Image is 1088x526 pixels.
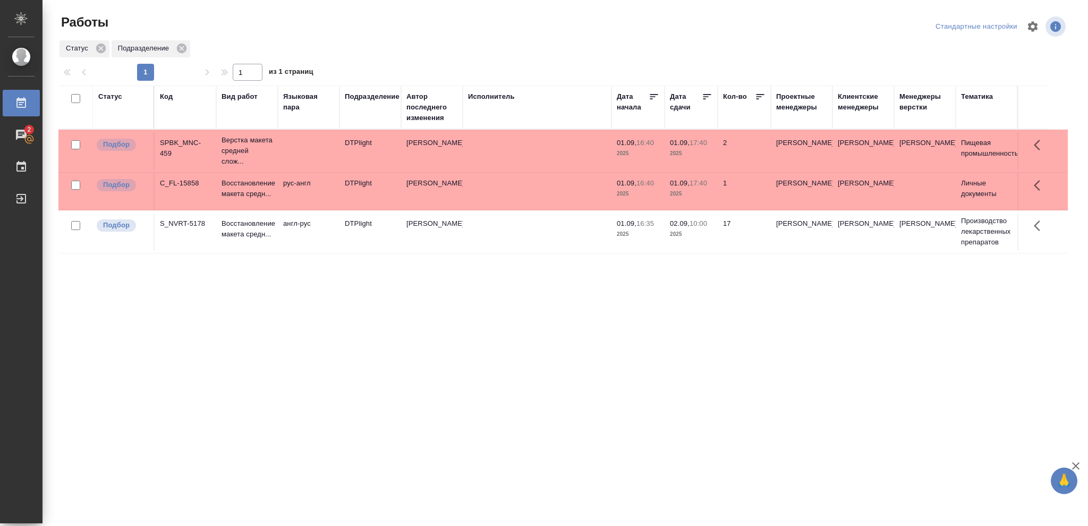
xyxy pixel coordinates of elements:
[401,213,463,250] td: [PERSON_NAME]
[468,91,515,102] div: Исполнитель
[832,213,894,250] td: [PERSON_NAME]
[278,173,339,210] td: рус-англ
[899,138,950,148] p: [PERSON_NAME]
[718,213,771,250] td: 17
[406,91,457,123] div: Автор последнего изменения
[103,180,130,190] p: Подбор
[617,148,659,159] p: 2025
[339,132,401,169] td: DTPlight
[339,173,401,210] td: DTPlight
[832,132,894,169] td: [PERSON_NAME]
[670,148,712,159] p: 2025
[617,91,649,113] div: Дата начала
[899,218,950,229] p: [PERSON_NAME]
[1045,16,1068,37] span: Посмотреть информацию
[283,91,334,113] div: Языковая пара
[222,135,273,167] p: Верстка макета средней слож...
[617,189,659,199] p: 2025
[66,43,92,54] p: Статус
[961,216,1012,248] p: Производство лекарственных препаратов
[160,138,211,159] div: SPBK_MNC-459
[617,139,636,147] p: 01.09,
[339,213,401,250] td: DTPlight
[718,173,771,210] td: 1
[401,132,463,169] td: [PERSON_NAME]
[21,124,37,135] span: 2
[1027,132,1053,158] button: Здесь прячутся важные кнопки
[58,14,108,31] span: Работы
[222,218,273,240] p: Восстановление макета средн...
[112,40,190,57] div: Подразделение
[1051,468,1077,494] button: 🙏
[670,179,690,187] p: 01.09,
[636,219,654,227] p: 16:35
[96,138,148,152] div: Можно подбирать исполнителей
[636,139,654,147] p: 16:40
[59,40,109,57] div: Статус
[961,138,1012,159] p: Пищевая промышленность
[1027,213,1053,239] button: Здесь прячутся важные кнопки
[96,218,148,233] div: Можно подбирать исполнителей
[278,213,339,250] td: англ-рус
[222,91,258,102] div: Вид работ
[776,91,827,113] div: Проектные менеджеры
[690,219,707,227] p: 10:00
[160,178,211,189] div: C_FL-15858
[118,43,173,54] p: Подразделение
[401,173,463,210] td: [PERSON_NAME]
[160,218,211,229] div: S_NVRT-5178
[617,179,636,187] p: 01.09,
[961,91,993,102] div: Тематика
[670,219,690,227] p: 02.09,
[718,132,771,169] td: 2
[723,91,747,102] div: Кол-во
[1020,14,1045,39] span: Настроить таблицу
[933,19,1020,35] div: split button
[961,178,1012,199] p: Личные документы
[838,91,889,113] div: Клиентские менеджеры
[98,91,122,102] div: Статус
[899,91,950,113] div: Менеджеры верстки
[103,139,130,150] p: Подбор
[1027,173,1053,198] button: Здесь прячутся важные кнопки
[670,229,712,240] p: 2025
[96,178,148,192] div: Можно подбирать исполнителей
[617,219,636,227] p: 01.09,
[690,179,707,187] p: 17:40
[617,229,659,240] p: 2025
[160,91,173,102] div: Код
[670,189,712,199] p: 2025
[345,91,399,102] div: Подразделение
[670,139,690,147] p: 01.09,
[771,132,832,169] td: [PERSON_NAME]
[832,173,894,210] td: [PERSON_NAME]
[636,179,654,187] p: 16:40
[3,122,40,148] a: 2
[103,220,130,231] p: Подбор
[771,173,832,210] td: [PERSON_NAME]
[1055,470,1073,492] span: 🙏
[269,65,313,81] span: из 1 страниц
[690,139,707,147] p: 17:40
[771,213,832,250] td: [PERSON_NAME]
[222,178,273,199] p: Восстановление макета средн...
[670,91,702,113] div: Дата сдачи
